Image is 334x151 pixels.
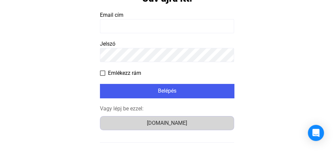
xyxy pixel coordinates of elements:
[308,125,324,141] div: Open Intercom Messenger
[100,41,115,47] span: Jelszó
[100,105,234,113] div: Vagy lépj be ezzel:
[102,119,232,127] div: [DOMAIN_NAME]
[100,84,234,98] button: Belépés
[100,120,234,126] a: [DOMAIN_NAME]
[100,12,123,18] span: Email cím
[108,69,141,77] span: Emlékezz rám
[100,116,234,130] button: [DOMAIN_NAME]
[102,87,232,95] div: Belépés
